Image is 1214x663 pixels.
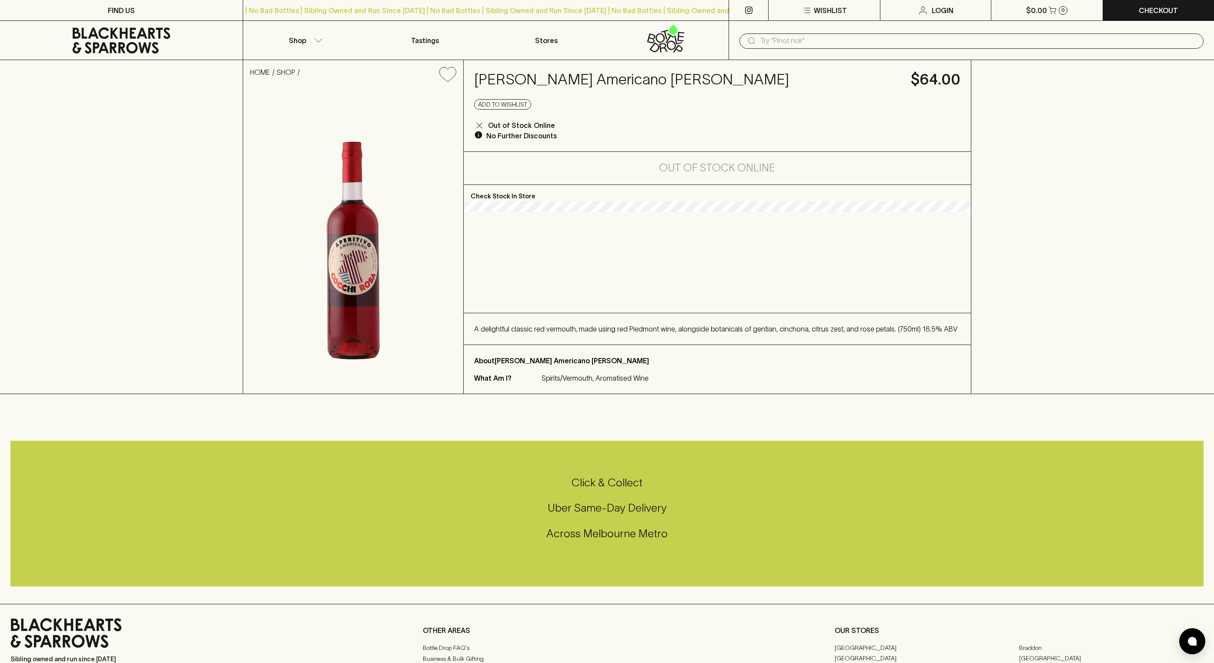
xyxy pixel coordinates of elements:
span: A delightful classic red vermouth, made using red Piedmont wine, alongside botanicals of gentian,... [474,325,957,333]
p: Login [932,5,953,16]
p: What Am I? [474,373,539,383]
h5: Click & Collect [10,475,1204,490]
p: $0.00 [1026,5,1047,16]
p: FIND US [108,5,135,16]
img: bubble-icon [1188,637,1197,646]
h4: [PERSON_NAME] Americano [PERSON_NAME] [474,70,900,89]
p: 0 [1061,8,1065,13]
a: SHOP [277,68,295,76]
p: Out of Stock Online [488,120,555,131]
p: No Further Discounts [486,131,557,141]
div: Call to action block [10,441,1204,586]
p: Checkout [1139,5,1178,16]
p: Wishlist [814,5,847,16]
button: Shop [243,21,365,60]
p: OTHER AREAS [423,625,792,636]
button: Add to wishlist [474,99,531,110]
h5: Uber Same-Day Delivery [10,501,1204,515]
a: Bottle Drop FAQ's [423,643,792,653]
a: Tastings [365,21,486,60]
a: Braddon [1019,643,1204,653]
p: Check Stock In Store [464,185,971,201]
h4: $64.00 [911,70,960,89]
p: Shop [289,35,306,46]
p: Tastings [411,35,439,46]
p: Stores [535,35,558,46]
p: Spirits/Vermouth, Aromatised Wine [542,373,649,383]
input: Try "Pinot noir" [760,34,1197,48]
a: Stores [486,21,607,60]
p: OUR STORES [835,625,1204,636]
img: 3284.png [243,89,463,394]
button: Add to wishlist [436,64,460,86]
a: [GEOGRAPHIC_DATA] [835,643,1019,653]
a: HOME [250,68,270,76]
h5: Out of Stock Online [659,161,775,175]
h5: Across Melbourne Metro [10,526,1204,541]
p: About [PERSON_NAME] Americano [PERSON_NAME] [474,355,960,366]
